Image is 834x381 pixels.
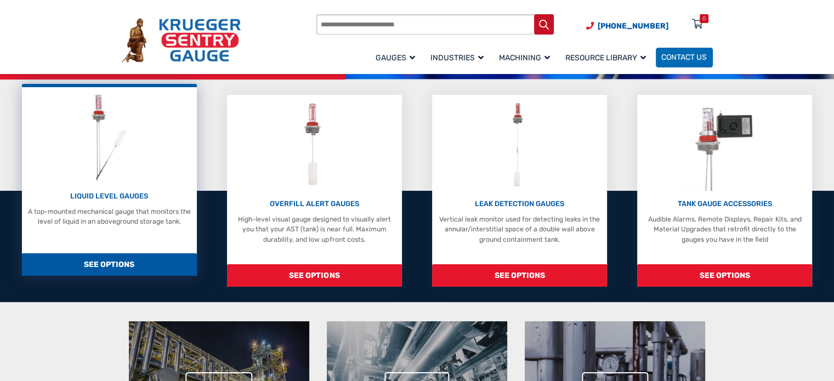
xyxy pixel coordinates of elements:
[432,264,607,287] span: SEE OPTIONS
[26,191,192,202] p: LIQUID LEVEL GAUGES
[560,46,656,69] a: Resource Library
[227,95,402,287] a: Overfill Alert Gauges OVERFILL ALERT GAUGES High-level visual gauge designed to visually alert yo...
[370,46,425,69] a: Gauges
[231,214,397,244] p: High-level visual gauge designed to visually alert you that your AST (tank) is near full. Maximum...
[501,99,538,190] img: Leak Detection Gauges
[565,53,646,62] span: Resource Library
[642,214,808,244] p: Audible Alarms, Remote Displays, Repair Kits, and Material Upgrades that retrofit directly to the...
[22,253,197,276] span: SEE OPTIONS
[493,46,560,69] a: Machining
[598,21,668,31] span: [PHONE_NUMBER]
[437,198,603,209] p: LEAK DETECTION GAUGES
[642,198,808,209] p: TANK GAUGE ACCESSORIES
[227,264,402,287] span: SEE OPTIONS
[376,53,415,62] span: Gauges
[656,48,713,67] a: Contact Us
[231,198,397,209] p: OVERFILL ALERT GAUGES
[84,92,135,183] img: Liquid Level Gauges
[637,95,812,287] a: Tank Gauge Accessories TANK GAUGE ACCESSORIES Audible Alarms, Remote Displays, Repair Kits, and M...
[293,99,336,190] img: Overfill Alert Gauges
[437,214,603,244] p: Vertical leak monitor used for detecting leaks in the annular/interstitial space of a double wall...
[122,18,241,62] img: Krueger Sentry Gauge
[432,95,607,287] a: Leak Detection Gauges LEAK DETECTION GAUGES Vertical leak monitor used for detecting leaks in the...
[22,84,197,276] a: Liquid Level Gauges LIQUID LEVEL GAUGES A top-mounted mechanical gauge that monitors the level of...
[637,264,812,287] span: SEE OPTIONS
[702,14,706,23] div: 0
[586,20,668,32] a: Phone Number (920) 434-8860
[430,53,484,62] span: Industries
[499,53,550,62] span: Machining
[26,207,192,227] p: A top-mounted mechanical gauge that monitors the level of liquid in an aboveground storage tank.
[661,53,707,62] span: Contact Us
[425,46,493,69] a: Industries
[686,99,763,190] img: Tank Gauge Accessories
